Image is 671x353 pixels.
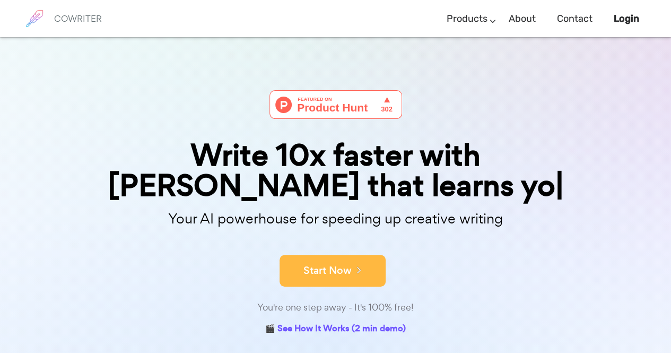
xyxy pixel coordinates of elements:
a: About [509,3,536,35]
a: 🎬 See How It Works (2 min demo) [265,321,406,338]
div: Write 10x faster with [PERSON_NAME] that learns yo [71,140,601,201]
p: Your AI powerhouse for speeding up creative writing [71,208,601,230]
h6: COWRITER [54,14,102,23]
img: brand logo [21,5,48,32]
b: Login [614,13,639,24]
button: Start Now [280,255,386,287]
img: Cowriter - Your AI buddy for speeding up creative writing | Product Hunt [269,90,402,119]
div: You're one step away - It's 100% free! [71,300,601,315]
a: Login [614,3,639,35]
a: Contact [557,3,592,35]
a: Products [447,3,487,35]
